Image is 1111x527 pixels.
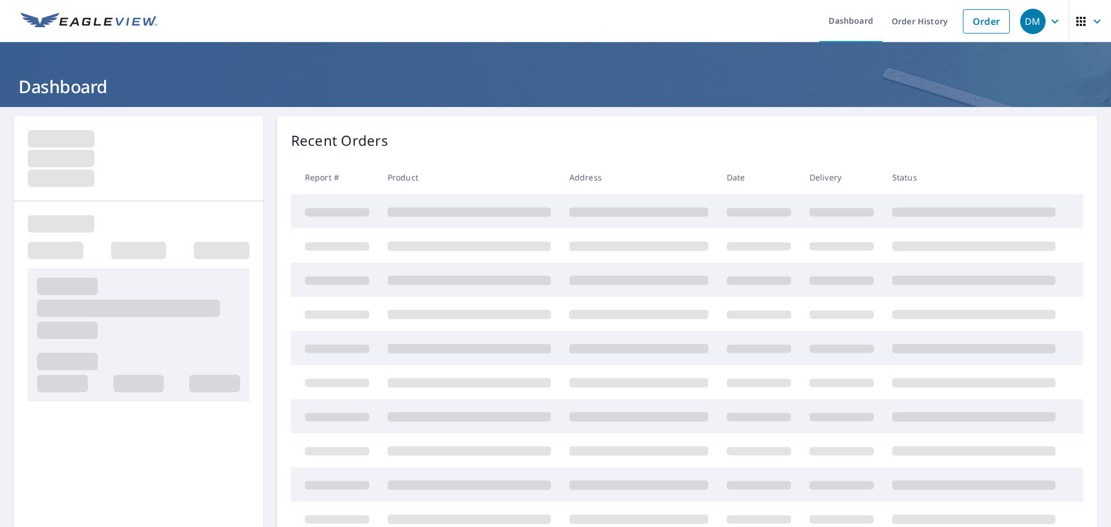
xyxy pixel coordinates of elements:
[291,130,388,151] p: Recent Orders
[378,160,560,194] th: Product
[718,160,800,194] th: Date
[883,160,1065,194] th: Status
[291,160,378,194] th: Report #
[14,75,1097,98] h1: Dashboard
[800,160,883,194] th: Delivery
[21,13,157,30] img: EV Logo
[963,9,1010,34] a: Order
[560,160,718,194] th: Address
[1020,9,1046,34] div: DM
